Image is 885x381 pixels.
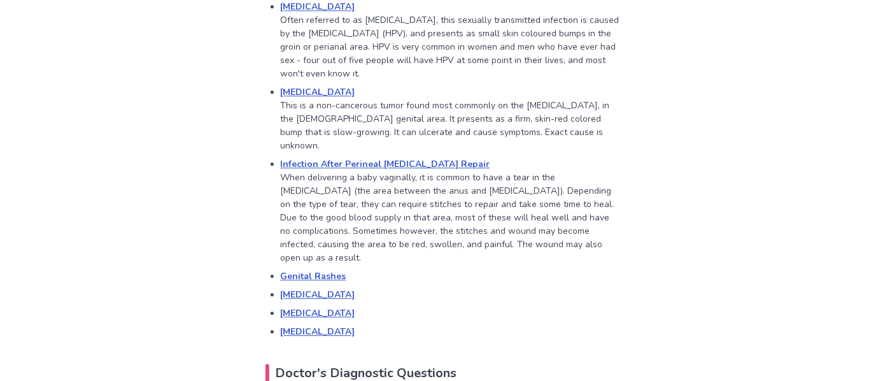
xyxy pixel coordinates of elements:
[281,270,346,282] a: Genital Rashes
[281,99,620,152] p: This is a non-cancerous tumor found most commonly on the [MEDICAL_DATA], in the [DEMOGRAPHIC_DATA...
[281,326,355,338] a: [MEDICAL_DATA]
[281,86,355,98] a: [MEDICAL_DATA]
[281,171,620,264] p: When delivering a baby vaginally, it is common to have a tear in the [MEDICAL_DATA] (the area bet...
[281,1,355,13] a: [MEDICAL_DATA]
[281,13,620,80] p: Often referred to as [MEDICAL_DATA], this sexually transmitted infection is caused by the [MEDICA...
[281,158,490,170] a: Infection After Perineal [MEDICAL_DATA] Repair
[281,307,355,319] a: [MEDICAL_DATA]
[281,289,355,301] a: [MEDICAL_DATA]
